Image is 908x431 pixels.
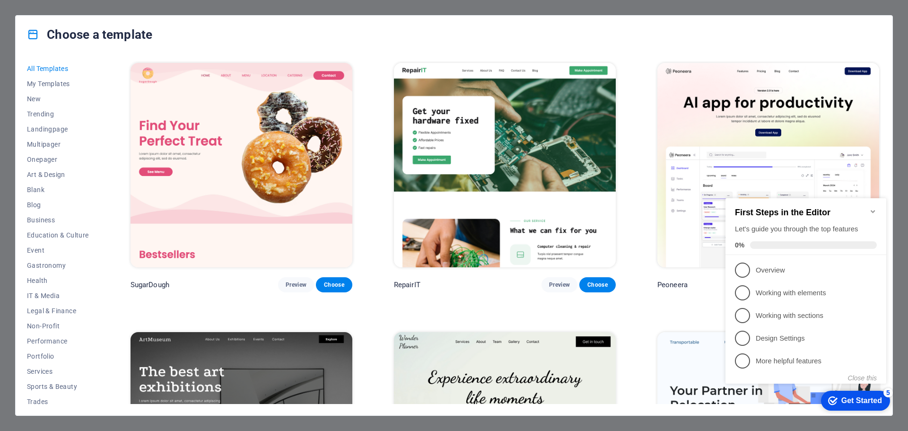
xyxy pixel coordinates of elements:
[27,65,89,72] span: All Templates
[27,110,89,118] span: Trending
[27,318,89,334] button: Non-Profit
[13,23,155,33] h2: First Steps in the Editor
[27,80,89,88] span: My Templates
[27,337,89,345] span: Performance
[278,277,314,292] button: Preview
[587,281,608,289] span: Choose
[27,212,89,228] button: Business
[148,23,155,31] div: Minimize checklist
[13,57,28,64] span: 0%
[131,280,169,290] p: SugarDough
[27,171,89,178] span: Art & Design
[27,216,89,224] span: Business
[34,149,148,159] p: Design Settings
[316,277,352,292] button: Choose
[27,364,89,379] button: Services
[4,165,165,188] li: More helpful features
[27,201,89,209] span: Blog
[27,106,89,122] button: Trending
[27,137,89,152] button: Multipager
[286,281,306,289] span: Preview
[27,307,89,315] span: Legal & Finance
[27,125,89,133] span: Landingpage
[27,122,89,137] button: Landingpage
[13,40,155,50] div: Let's guide you through the top features
[27,152,89,167] button: Onepager
[27,262,89,269] span: Gastronomy
[27,303,89,318] button: Legal & Finance
[27,156,89,163] span: Onepager
[27,258,89,273] button: Gastronomy
[27,334,89,349] button: Performance
[162,203,171,213] div: 5
[120,212,160,220] div: Get Started
[657,280,688,290] p: Peoneera
[27,277,89,284] span: Health
[394,63,616,267] img: RepairIT
[27,76,89,91] button: My Templates
[579,277,615,292] button: Choose
[27,368,89,375] span: Services
[27,186,89,194] span: Blank
[27,27,152,42] h4: Choose a template
[4,142,165,165] li: Design Settings
[27,288,89,303] button: IT & Media
[549,281,570,289] span: Preview
[27,292,89,299] span: IT & Media
[34,104,148,114] p: Working with elements
[131,63,352,267] img: SugarDough
[27,95,89,103] span: New
[99,206,168,226] div: Get Started 5 items remaining, 0% complete
[27,141,89,148] span: Multipager
[27,394,89,409] button: Trades
[657,63,879,267] img: Peoneera
[4,74,165,97] li: Overview
[126,190,155,197] button: Close this
[27,383,89,390] span: Sports & Beauty
[34,81,148,91] p: Overview
[27,167,89,182] button: Art & Design
[4,120,165,142] li: Working with sections
[323,281,344,289] span: Choose
[27,352,89,360] span: Portfolio
[4,97,165,120] li: Working with elements
[27,61,89,76] button: All Templates
[27,273,89,288] button: Health
[27,243,89,258] button: Event
[27,228,89,243] button: Education & Culture
[394,280,420,290] p: RepairIT
[27,182,89,197] button: Blank
[27,349,89,364] button: Portfolio
[34,126,148,136] p: Working with sections
[27,91,89,106] button: New
[27,322,89,330] span: Non-Profit
[27,246,89,254] span: Event
[541,277,577,292] button: Preview
[27,398,89,405] span: Trades
[27,197,89,212] button: Blog
[27,231,89,239] span: Education & Culture
[34,172,148,182] p: More helpful features
[27,379,89,394] button: Sports & Beauty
